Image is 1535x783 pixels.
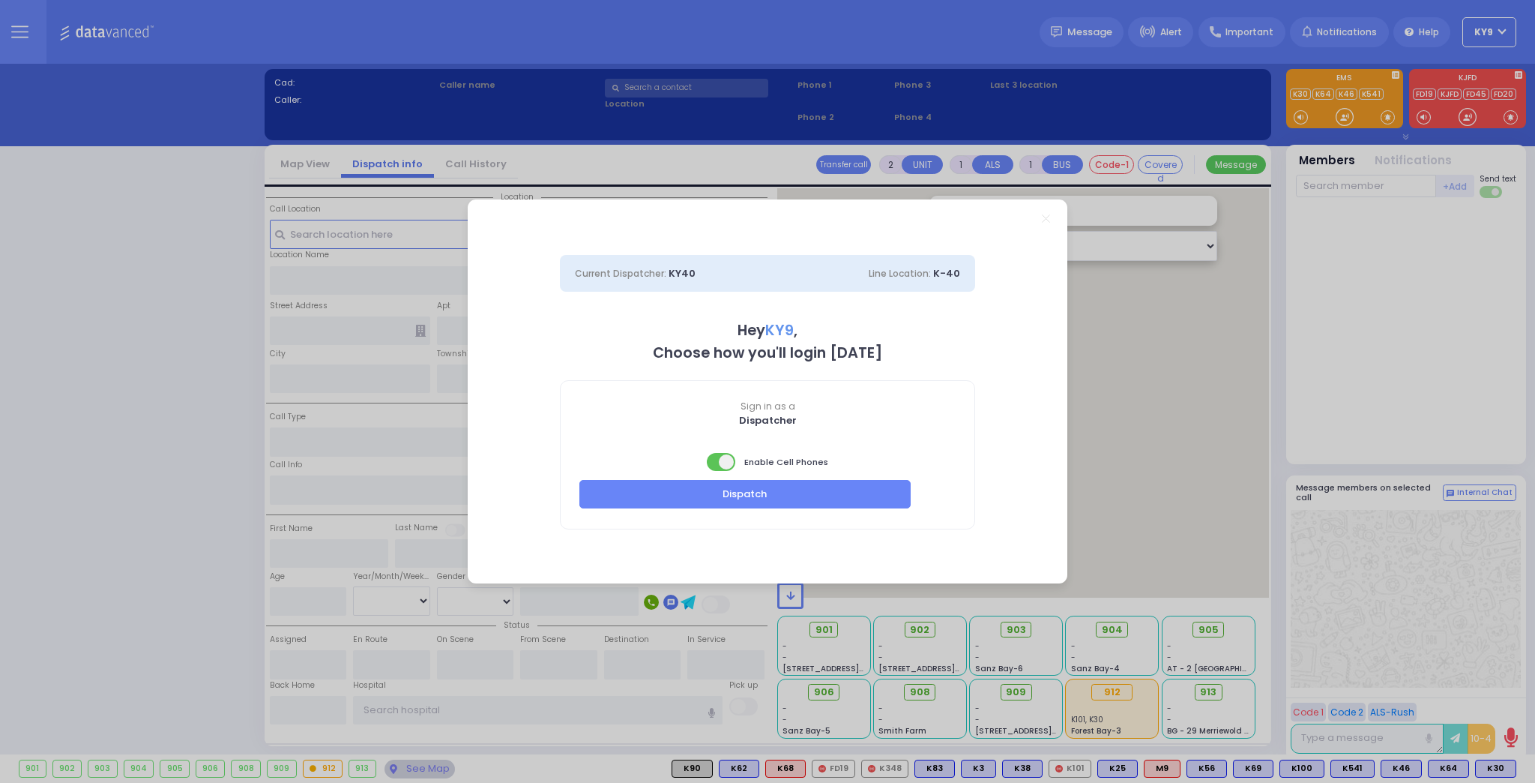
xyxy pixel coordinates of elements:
[933,266,960,280] span: K-40
[739,413,797,427] b: Dispatcher
[1042,214,1050,223] a: Close
[669,266,696,280] span: KY40
[575,267,666,280] span: Current Dispatcher:
[653,343,882,363] b: Choose how you'll login [DATE]
[765,320,794,340] span: KY9
[869,267,931,280] span: Line Location:
[707,451,828,472] span: Enable Cell Phones
[561,400,974,413] span: Sign in as a
[579,480,911,508] button: Dispatch
[738,320,797,340] b: Hey ,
